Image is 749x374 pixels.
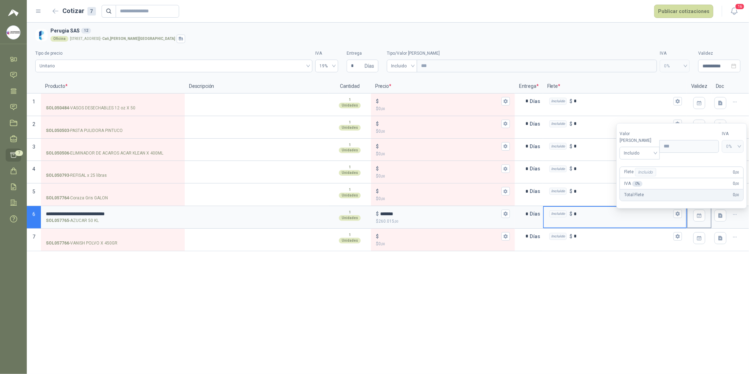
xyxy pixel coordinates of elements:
p: 1 [349,232,351,238]
p: - Coraza Gris GALON [46,195,108,201]
p: $ [376,105,510,112]
strong: SOL050793 [46,172,69,179]
p: Descripción [185,79,329,93]
input: SOL057766-VANISH POLVO X 450GR [46,234,180,239]
strong: SOL050506 [46,150,69,157]
p: $ [376,173,510,180]
input: $$260.015,00 [380,211,500,217]
strong: Cali , [PERSON_NAME][GEOGRAPHIC_DATA] [102,37,175,41]
p: - REFISAL x 25 libras [46,172,107,179]
span: 0% [664,61,686,71]
div: Incluido [635,168,656,176]
span: Incluido [391,61,413,71]
input: Incluido $ [574,234,672,239]
span: ,00 [381,242,385,246]
span: ,00 [394,219,398,223]
span: 0 [378,196,385,201]
p: $ [570,165,572,173]
p: Flete [543,79,687,93]
span: 16 [735,3,745,10]
input: Incluido $ [574,98,672,104]
button: $$0,00 [501,142,510,151]
label: Validez [698,50,741,57]
button: $$0,00 [501,97,510,105]
span: ,00 [735,193,739,197]
span: Incluido [624,148,656,158]
p: Días [530,139,543,153]
img: Company Logo [35,29,48,41]
p: Producto [41,79,185,93]
div: Unidades [339,103,361,108]
div: Incluido [549,165,567,173]
label: Tipo de precio [35,50,312,57]
div: 0 % [632,181,643,187]
span: 1 [32,99,35,104]
p: $ [376,218,510,225]
span: ,00 [381,197,385,201]
div: Unidades [339,125,361,131]
div: Incluido [549,188,567,195]
span: ,00 [381,174,385,178]
input: $$0,00 [380,189,500,194]
p: 1 [349,210,351,215]
button: 16 [728,5,741,18]
span: ,00 [735,182,739,186]
button: Incluido $ [674,120,682,128]
p: $ [376,187,379,195]
p: $ [376,128,510,135]
p: $ [376,241,510,247]
span: 6 [32,211,35,217]
p: Días [530,184,543,198]
p: $ [376,143,379,150]
input: SOL050506-ELIMINADOR DE ACAROS ACAR KLEAN X 400ML [46,144,180,149]
label: Valor [PERSON_NAME] [620,131,659,144]
input: Incluido $ [574,189,672,194]
button: $$0,00 [501,164,510,173]
img: Company Logo [7,26,20,39]
input: $$0,00 [380,234,500,239]
button: Incluido $ [674,210,682,218]
p: Días [530,162,543,176]
span: 2 [32,121,35,127]
label: IVA [722,131,744,137]
p: Cantidad [329,79,371,93]
p: 1 [349,142,351,148]
p: 1 [349,120,351,125]
p: $ [570,210,572,218]
p: Entrega [515,79,543,93]
span: 0% [726,141,739,152]
p: Doc [712,79,729,93]
div: 12 [81,28,91,34]
p: $ [570,143,572,150]
input: SOL050503-PASTA PULIDORA PINTUCO [46,121,180,127]
span: 0 [378,129,385,134]
input: Incluido $ [574,166,672,171]
span: 0 [733,169,739,176]
input: Incluido $ [574,121,672,126]
p: [STREET_ADDRESS] - [70,37,175,41]
span: ,00 [381,152,385,156]
p: $ [570,120,572,128]
p: - VANISH POLVO X 450GR [46,240,117,247]
strong: SOL057764 [46,195,69,201]
span: 0 [378,106,385,111]
span: 260.015 [378,219,398,224]
input: Incluido $ [574,211,672,217]
a: 7 [6,149,21,162]
button: Incluido $ [674,97,682,105]
span: 0 [733,192,739,198]
label: IVA [315,50,338,57]
input: SOL050484-VASOS DESECHABLES 12 oz X 50 [46,99,180,104]
p: - ELIMINADOR DE ACAROS ACAR KLEAN X 400ML [46,150,163,157]
span: ,00 [381,107,385,111]
input: SOL057765-AZUCAR 50 KL [46,211,180,217]
input: SOL057764-Coraza Gris GALON [46,189,180,194]
p: $ [570,233,572,240]
p: $ [376,97,379,105]
p: Días [530,207,543,221]
span: Días [365,60,374,72]
p: $ [376,165,379,173]
strong: SOL050484 [46,105,69,111]
div: Unidades [339,238,361,243]
input: $$0,00 [380,121,500,126]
